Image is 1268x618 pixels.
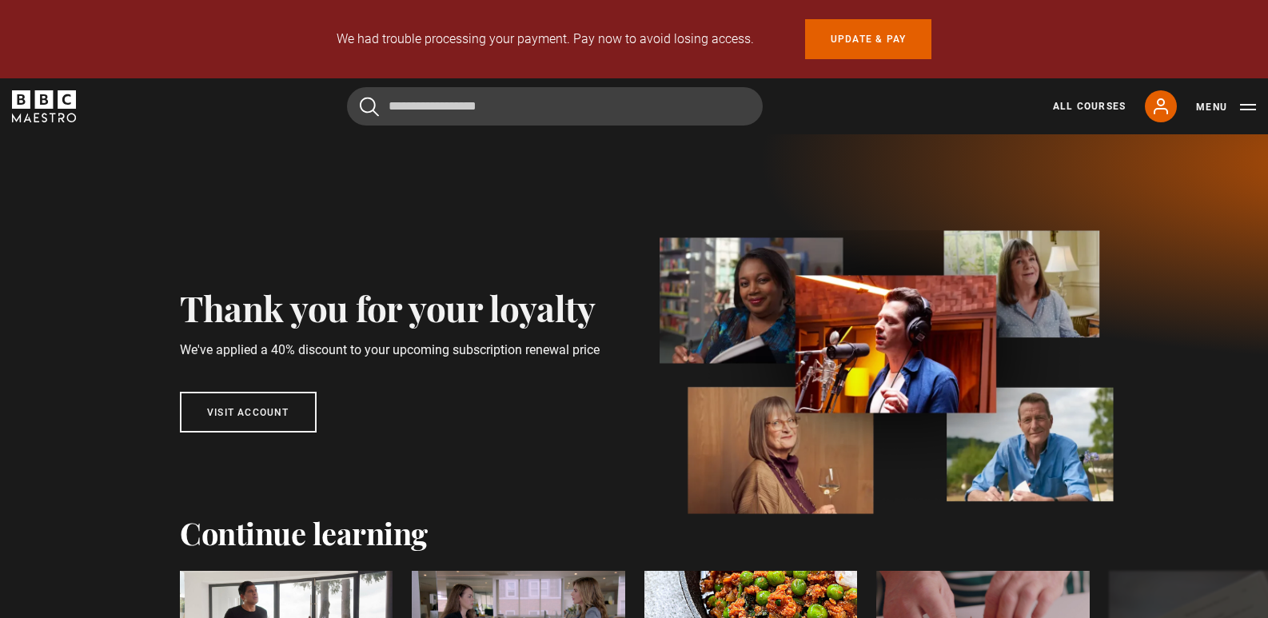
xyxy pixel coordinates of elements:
[12,90,76,122] svg: BBC Maestro
[337,30,754,49] p: We had trouble processing your payment. Pay now to avoid losing access.
[805,19,931,59] a: Update & Pay
[1053,99,1126,114] a: All Courses
[347,87,763,126] input: Search
[180,287,602,328] h2: Thank you for your loyalty
[180,341,602,360] p: We've applied a 40% discount to your upcoming subscription renewal price
[660,230,1114,515] img: banner_image-1d4a58306c65641337db.webp
[1196,99,1256,115] button: Toggle navigation
[360,97,379,117] button: Submit the search query
[180,392,317,433] a: Visit account
[180,515,1088,552] h2: Continue learning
